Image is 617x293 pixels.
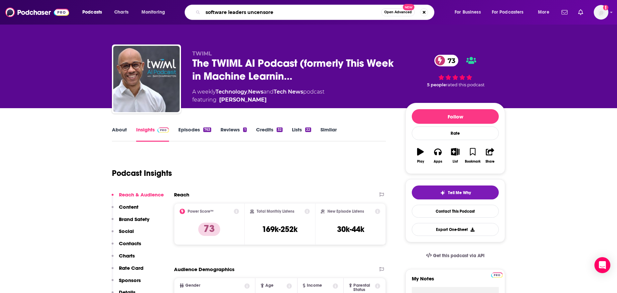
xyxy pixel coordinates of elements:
a: Reviews1 [220,126,246,142]
a: Sam Charrington [219,96,267,104]
h1: Podcast Insights [112,168,172,178]
span: and [263,89,274,95]
button: open menu [533,7,558,18]
button: Reach & Audience [112,191,164,204]
a: Tech News [274,89,303,95]
p: Contacts [119,240,141,247]
div: Bookmark [465,160,481,164]
div: Play [417,160,424,164]
button: Content [112,204,138,216]
div: 22 [305,127,311,132]
button: Play [412,144,429,168]
a: Get this podcast via API [421,248,490,264]
button: Export One-Sheet [412,223,499,236]
button: Show profile menu [594,5,608,20]
span: For Podcasters [492,8,524,17]
img: User Profile [594,5,608,20]
span: Income [307,283,322,288]
button: Sponsors [112,277,141,289]
span: featuring [192,96,324,104]
a: Similar [320,126,337,142]
a: Technology [216,89,247,95]
img: Podchaser Pro [491,272,503,278]
p: Reach & Audience [119,191,164,198]
div: Open Intercom Messenger [594,257,610,273]
a: About [112,126,127,142]
button: Charts [112,253,135,265]
img: tell me why sparkle [440,190,445,195]
span: Charts [114,8,129,17]
h2: Total Monthly Listens [257,209,294,214]
a: Credits32 [256,126,283,142]
span: Get this podcast via API [433,253,485,258]
p: Brand Safety [119,216,149,222]
button: open menu [137,7,174,18]
div: Share [485,160,494,164]
a: InsightsPodchaser Pro [136,126,169,142]
button: Open AdvancedNew [381,8,415,16]
span: , [247,89,248,95]
div: 32 [277,127,283,132]
button: Social [112,228,134,240]
div: List [453,160,458,164]
button: open menu [450,7,489,18]
button: open menu [78,7,111,18]
a: Pro website [491,271,503,278]
p: 73 [198,223,220,236]
input: Search podcasts, credits, & more... [203,7,381,18]
button: open menu [487,7,533,18]
a: Contact This Podcast [412,205,499,218]
span: Parental Status [353,283,374,292]
button: Follow [412,109,499,124]
p: Content [119,204,138,210]
button: Rate Card [112,265,143,277]
span: rated this podcast [446,82,485,87]
img: Podchaser - Follow, Share and Rate Podcasts [5,6,69,19]
span: 73 [441,55,459,66]
div: 1 [243,127,246,132]
span: TWIML [192,50,212,57]
a: Show notifications dropdown [575,7,586,18]
label: My Notes [412,275,499,287]
a: News [248,89,263,95]
p: Charts [119,253,135,259]
div: Rate [412,126,499,140]
span: Monitoring [141,8,165,17]
button: tell me why sparkleTell Me Why [412,185,499,199]
p: Rate Card [119,265,143,271]
div: A weekly podcast [192,88,324,104]
div: 763 [203,127,211,132]
h3: 169k-252k [262,224,298,234]
button: Brand Safety [112,216,149,228]
button: Bookmark [464,144,481,168]
p: Social [119,228,134,234]
a: Episodes763 [178,126,211,142]
h2: Reach [174,191,189,198]
img: Podchaser Pro [157,127,169,133]
h2: Audience Demographics [174,266,234,272]
a: Lists22 [292,126,311,142]
span: Open Advanced [384,11,412,14]
button: Apps [429,144,446,168]
span: Tell Me Why [448,190,471,195]
span: Logged in as kindrieri [594,5,608,20]
div: 73 5 peoplerated this podcast [405,50,505,92]
span: New [403,4,415,10]
p: Sponsors [119,277,141,283]
div: Search podcasts, credits, & more... [191,5,441,20]
h2: New Episode Listens [327,209,364,214]
a: 73 [434,55,459,66]
img: The TWIML AI Podcast (formerly This Week in Machine Learning & Artificial Intelligence) [113,46,180,112]
span: Podcasts [82,8,102,17]
div: Apps [434,160,442,164]
span: For Business [455,8,481,17]
button: Share [482,144,499,168]
a: Charts [110,7,132,18]
svg: Add a profile image [603,5,608,10]
button: Contacts [112,240,141,253]
h2: Power Score™ [188,209,214,214]
span: Age [265,283,274,288]
span: More [538,8,549,17]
